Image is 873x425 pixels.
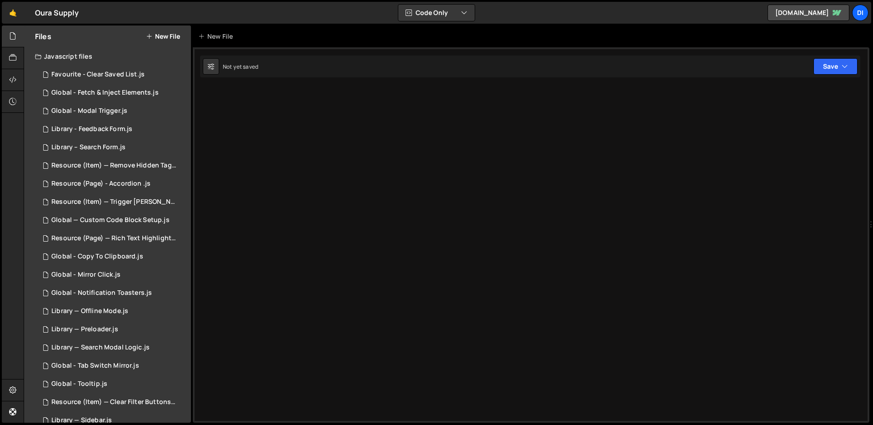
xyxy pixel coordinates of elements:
[51,234,177,243] div: Resource (Page) — Rich Text Highlight Pill.js
[35,302,191,320] div: 14937/44586.js
[51,398,177,406] div: Resource (Item) — Clear Filter Buttons.js
[768,5,849,21] a: [DOMAIN_NAME]
[51,162,177,170] div: Resource (Item) — Remove Hidden Tags on Load.js
[51,416,112,425] div: Library — Sidebar.js
[51,89,159,97] div: Global - Fetch & Inject Elements.js
[35,102,191,120] div: 14937/45544.js
[35,211,191,229] div: 14937/44281.js
[51,380,107,388] div: Global - Tooltip.js
[51,180,151,188] div: Resource (Page) - Accordion .js
[223,63,258,71] div: Not yet saved
[398,5,475,21] button: Code Only
[35,284,191,302] div: 14937/44585.js
[35,7,79,18] div: Oura Supply
[51,198,177,206] div: Resource (Item) — Trigger [PERSON_NAME] on Save.js
[51,271,120,279] div: Global - Mirror Click.js
[51,143,125,152] div: Library – Search Form.js
[35,248,191,266] div: 14937/44582.js
[35,138,191,157] div: 14937/45456.js
[24,47,191,66] div: Javascript files
[35,31,51,41] h2: Files
[35,193,194,211] div: 14937/43515.js
[852,5,868,21] a: Di
[35,120,191,138] div: 14937/45625.js
[51,107,127,115] div: Global - Modal Trigger.js
[198,32,236,41] div: New File
[51,253,143,261] div: Global - Copy To Clipboard.js
[35,157,194,175] div: 14937/43535.js
[146,33,180,40] button: New File
[51,71,145,79] div: Favourite - Clear Saved List.js
[35,393,194,411] div: 14937/43376.js
[35,339,191,357] div: 14937/44851.js
[51,307,128,315] div: Library — Offline Mode.js
[35,84,191,102] div: 14937/45864.js
[35,266,191,284] div: 14937/44471.js
[35,357,191,375] div: 14937/44975.js
[51,362,139,370] div: Global - Tab Switch Mirror.js
[813,58,858,75] button: Save
[35,229,194,248] div: 14937/44597.js
[35,175,191,193] div: 14937/45953.js
[51,344,150,352] div: Library — Search Modal Logic.js
[2,2,24,24] a: 🤙
[35,375,191,393] div: 14937/44562.js
[35,66,191,84] div: 14937/45672.js
[51,125,132,133] div: Library - Feedback Form.js
[51,289,152,297] div: Global - Notification Toasters.js
[51,216,170,224] div: Global — Custom Code Block Setup.js
[51,325,118,334] div: Library — Preloader.js
[35,320,191,339] div: 14937/43958.js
